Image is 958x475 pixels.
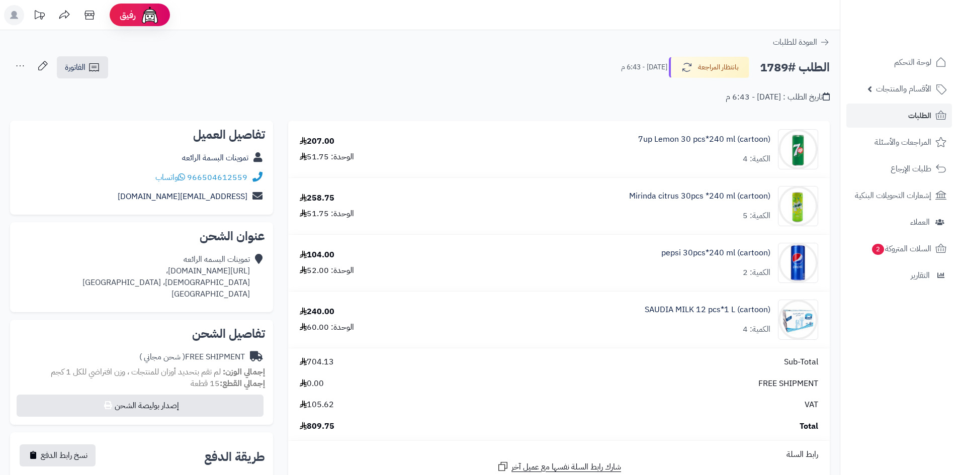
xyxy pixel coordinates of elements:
[778,243,818,283] img: 1747594376-51AM5ZU19WL._AC_SL1500-90x90.jpg
[300,356,334,368] span: 704.13
[20,444,96,466] button: نسخ رابط الدفع
[778,300,818,340] img: 1747744811-01316ca4-bdae-4b0a-85ff-47740e91-90x90.jpg
[726,91,830,103] div: تاريخ الطلب : [DATE] - 6:43 م
[300,265,354,276] div: الوحدة: 52.00
[910,215,930,229] span: العملاء
[669,57,749,78] button: بانتظار المراجعة
[300,249,334,261] div: 104.00
[875,135,931,149] span: المراجعات والأسئلة
[204,451,265,463] h2: طريقة الدفع
[139,351,245,363] div: FREE SHIPMENT
[911,268,930,282] span: التقارير
[292,449,826,460] div: رابط السلة
[743,324,770,335] div: الكمية: 4
[872,243,885,255] span: 2
[758,378,818,390] span: FREE SHIPMENT
[118,191,247,203] a: [EMAIL_ADDRESS][DOMAIN_NAME]
[846,157,952,181] a: طلبات الإرجاع
[300,151,354,163] div: الوحدة: 51.75
[778,186,818,226] img: 1747566616-1481083d-48b6-4b0f-b89f-c8f09a39-90x90.jpg
[621,62,667,72] small: [DATE] - 6:43 م
[855,188,931,203] span: إشعارات التحويلات البنكية
[300,306,334,318] div: 240.00
[846,130,952,154] a: المراجعات والأسئلة
[661,247,770,259] a: pepsi 30pcs*240 ml (cartoon)
[760,57,830,78] h2: الطلب #1789
[876,82,931,96] span: الأقسام والمنتجات
[511,461,621,473] span: شارك رابط السلة نفسها مع عميل آخر
[300,322,354,333] div: الوحدة: 60.00
[18,230,265,242] h2: عنوان الشحن
[773,36,830,48] a: العودة للطلبات
[182,152,248,164] a: تموينات البسمة الرائعه
[846,263,952,288] a: التقارير
[17,395,264,417] button: إصدار بوليصة الشحن
[638,134,770,145] a: 7up Lemon 30 pcs*240 ml (cartoon)
[784,356,818,368] span: Sub-Total
[300,399,334,411] span: 105.62
[18,129,265,141] h2: تفاصيل العميل
[891,162,931,176] span: طلبات الإرجاع
[773,36,817,48] span: العودة للطلبات
[846,50,952,74] a: لوحة التحكم
[41,449,88,461] span: نسخ رابط الدفع
[300,208,354,220] div: الوحدة: 51.75
[187,171,247,183] a: 966504612559
[18,328,265,340] h2: تفاصيل الشحن
[846,210,952,234] a: العملاء
[871,242,931,256] span: السلات المتروكة
[743,267,770,278] div: الكمية: 2
[908,109,931,123] span: الطلبات
[191,377,265,390] small: 15 قطعة
[223,366,265,378] strong: إجمالي الوزن:
[155,171,185,183] a: واتساب
[743,210,770,222] div: الكمية: 5
[57,56,108,78] a: الفاتورة
[139,351,185,363] span: ( شحن مجاني )
[65,61,85,73] span: الفاتورة
[800,421,818,432] span: Total
[140,5,160,25] img: ai-face.png
[846,237,952,261] a: السلات المتروكة2
[51,366,221,378] span: لم تقم بتحديد أوزان للمنتجات ، وزن افتراضي للكل 1 كجم
[300,421,334,432] span: 809.75
[805,399,818,411] span: VAT
[300,136,334,147] div: 207.00
[82,254,250,300] div: تموينات البسمه الرائعه [URL][DOMAIN_NAME]، [DEMOGRAPHIC_DATA]، [GEOGRAPHIC_DATA] [GEOGRAPHIC_DATA]
[846,183,952,208] a: إشعارات التحويلات البنكية
[778,129,818,169] img: 1747541124-caa6673e-b677-477c-bbb4-b440b79b-90x90.jpg
[497,460,621,473] a: شارك رابط السلة نفسها مع عميل آخر
[846,104,952,128] a: الطلبات
[743,153,770,165] div: الكمية: 4
[890,16,948,37] img: logo-2.png
[300,193,334,204] div: 258.75
[629,191,770,202] a: Mirinda citrus 30pcs *240 ml (cartoon)
[894,55,931,69] span: لوحة التحكم
[120,9,136,21] span: رفيق
[300,378,324,390] span: 0.00
[220,377,265,390] strong: إجمالي القطع:
[645,304,770,316] a: SAUDIA MILK 12 pcs*1 L (cartoon)
[27,5,52,28] a: تحديثات المنصة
